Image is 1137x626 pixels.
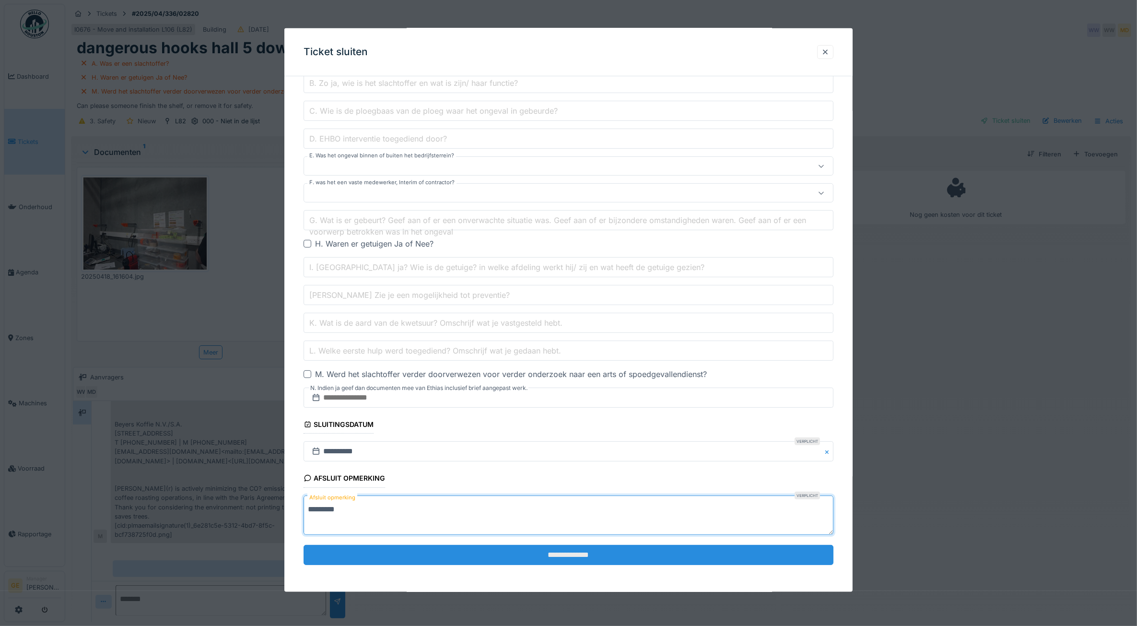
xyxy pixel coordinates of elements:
[307,261,706,272] label: I. [GEOGRAPHIC_DATA] ja? Wie is de getuige? in welke afdeling werkt hij/ zij en wat heeft de getu...
[307,152,456,160] label: E. Was het ongeval binnen of buiten het bedrijfsterrein?
[304,46,368,58] h3: Ticket sluiten
[315,368,707,380] div: M. Werd het slachtoffer verder doorverwezen voor verder onderzoek naar een arts of spoedgevallend...
[307,289,512,300] label: [PERSON_NAME] Zie je een mogelijkheid tot preventie?
[307,317,564,328] label: K. Wat is de aard van de kwetsuur? Omschrijf wat je vastgesteld hebt.
[304,417,374,434] div: Sluitingsdatum
[315,238,434,249] div: H. Waren er getuigen Ja of Nee?
[307,178,457,187] label: F. was het een vaste medewerker, Interim of contractor?
[307,132,449,144] label: D. EHBO interventie toegediend door?
[795,491,820,499] div: Verplicht
[307,344,563,356] label: L. Welke eerste hulp werd toegediend? Omschrijf wat je gedaan hebt.
[307,491,357,503] label: Afsluit opmerking
[307,77,520,88] label: B. Zo ja, wie is het slachtoffer en wat is zijn/ haar functie?
[304,471,386,487] div: Afsluit opmerking
[307,105,560,116] label: C. Wie is de ploegbaas van de ploeg waar het ongeval in gebeurde?
[795,437,820,445] div: Verplicht
[823,441,833,461] button: Close
[307,214,834,237] label: G. Wat is er gebeurt? Geef aan of er een onverwachte situatie was. Geef aan of er bijzondere omst...
[309,383,528,393] label: N. Indien ja geef dan documenten mee van Ethias inclusief brief aangepast werk.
